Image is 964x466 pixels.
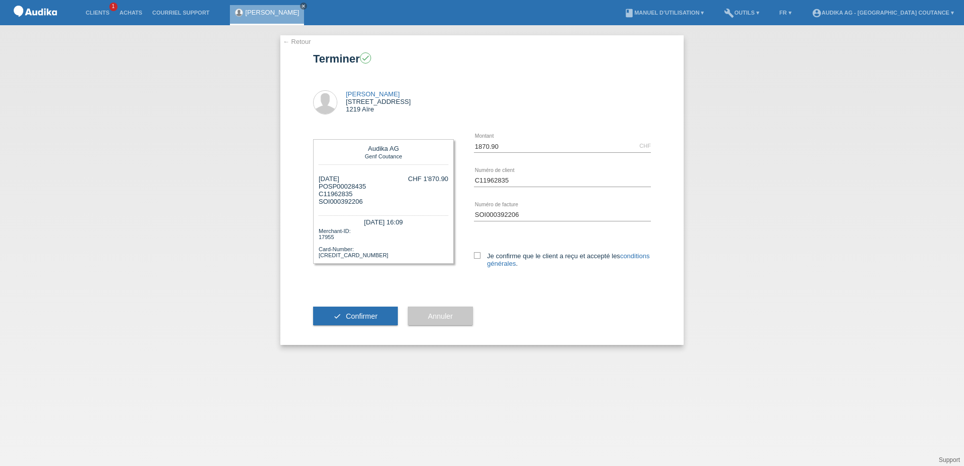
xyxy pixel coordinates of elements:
button: check Confirmer [313,307,398,326]
a: [PERSON_NAME] [246,9,299,16]
a: FR ▾ [774,10,797,16]
a: conditions générales [487,252,649,267]
div: Audika AG [321,145,446,152]
a: close [300,3,307,10]
a: POS — MF Group [10,20,61,27]
i: build [724,8,734,18]
div: [DATE] 16:09 [319,215,448,227]
span: Confirmer [346,312,378,320]
div: [STREET_ADDRESS] 1219 Aïre [346,90,411,113]
a: Support [939,456,960,463]
i: check [333,312,341,320]
i: account_circle [812,8,822,18]
i: check [361,53,370,63]
button: Annuler [408,307,473,326]
a: account_circleAudika AG - [GEOGRAPHIC_DATA] Coutance ▾ [807,10,959,16]
a: Achats [114,10,147,16]
i: close [301,4,306,9]
div: Genf Coutance [321,152,446,159]
a: ← Retour [283,38,311,45]
a: buildOutils ▾ [719,10,764,16]
i: book [624,8,634,18]
span: SOI000392206 [319,198,363,205]
div: CHF [639,143,651,149]
a: bookManuel d’utilisation ▾ [619,10,709,16]
a: Courriel Support [147,10,214,16]
span: 1 [109,3,117,11]
h1: Terminer [313,52,651,65]
div: Merchant-ID: 17955 Card-Number: [CREDIT_CARD_NUMBER] [319,227,448,258]
span: Annuler [428,312,453,320]
div: CHF 1'870.90 [408,175,448,183]
span: C11962835 [319,190,352,198]
label: Je confirme que le client a reçu et accepté les . [474,252,651,267]
a: [PERSON_NAME] [346,90,400,98]
div: [DATE] POSP00028435 [319,175,366,205]
a: Clients [81,10,114,16]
